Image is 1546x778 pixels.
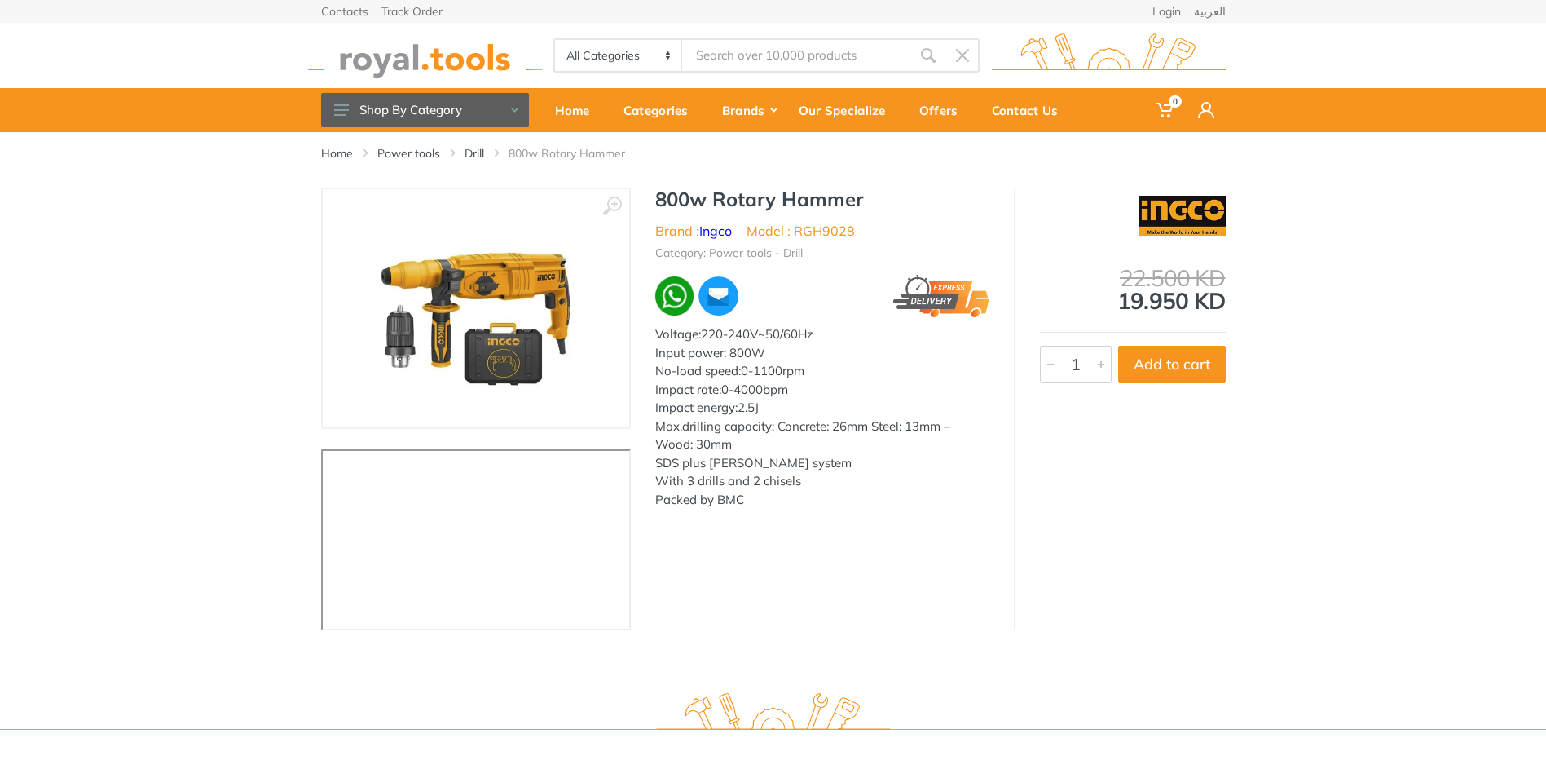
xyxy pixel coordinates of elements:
a: Home [544,88,612,132]
img: royal.tools Logo [656,693,890,738]
li: Model : RGH9028 [747,221,855,241]
a: Our Specialize [787,88,908,132]
nav: breadcrumb [321,145,1226,161]
button: Add to cart [1118,346,1226,383]
span: 0 [1169,95,1182,108]
div: Contact Us [980,93,1081,127]
div: Home [544,93,612,127]
a: Track Order [381,6,443,17]
a: 0 [1145,88,1187,132]
div: Voltage:220-240V~50/60Hz Input power: 800W No-load speed:0-1100rpm Impact rate:0-4000bpm Impact e... [655,325,989,509]
li: 800w Rotary Hammer [509,145,650,161]
img: royal.tools Logo [308,33,542,78]
a: العربية [1194,6,1226,17]
a: Home [321,145,353,161]
div: Offers [908,93,980,127]
a: Contacts [321,6,368,17]
img: royal.tools Logo [992,33,1226,78]
a: Contact Us [980,88,1081,132]
div: Our Specialize [787,93,908,127]
div: Brands [711,93,787,127]
a: Categories [612,88,711,132]
div: 19.950 KD [1040,267,1226,312]
h1: 800w Rotary Hammer [655,188,989,211]
div: 22.500 KD [1040,267,1226,290]
a: Offers [908,88,980,132]
li: Category: Power tools - Drill [655,245,803,262]
img: wa.webp [655,276,694,316]
a: Drill [465,145,484,161]
img: Ingco [1139,196,1226,236]
img: ma.webp [697,275,739,317]
a: Ingco [699,223,732,239]
button: Shop By Category [321,93,529,127]
input: Site search [682,38,910,73]
img: express.png [893,275,989,317]
a: Power tools [377,145,440,161]
div: Categories [612,93,711,127]
select: Category [555,40,683,71]
a: Login [1152,6,1181,17]
li: Brand : [655,221,732,241]
img: Royal Tools - 800w Rotary Hammer [373,206,579,411]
